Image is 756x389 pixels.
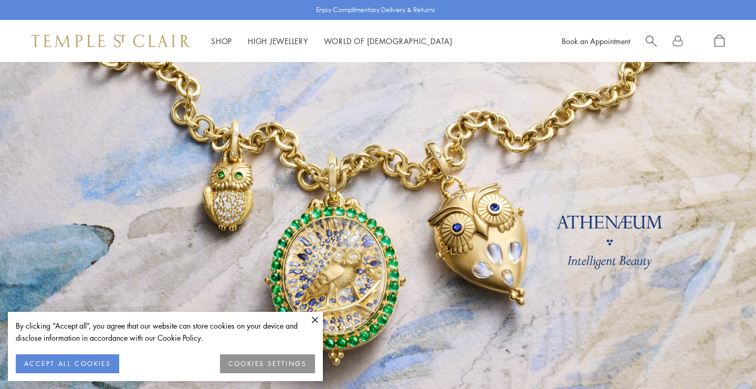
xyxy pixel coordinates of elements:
a: Open Shopping Bag [715,35,724,48]
a: Book an Appointment [562,36,630,46]
img: Temple St. Clair [31,35,190,47]
iframe: Gorgias live chat messenger [703,340,745,379]
a: High JewelleryHigh Jewellery [248,36,308,46]
a: Search [646,35,657,48]
button: COOKIES SETTINGS [220,354,315,373]
div: By clicking “Accept all”, you agree that our website can store cookies on your device and disclos... [16,320,315,344]
nav: Main navigation [211,35,453,48]
a: ShopShop [211,36,232,46]
button: ACCEPT ALL COOKIES [16,354,119,373]
p: Enjoy Complimentary Delivery & Returns [316,5,435,15]
a: World of [DEMOGRAPHIC_DATA]World of [DEMOGRAPHIC_DATA] [324,36,453,46]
